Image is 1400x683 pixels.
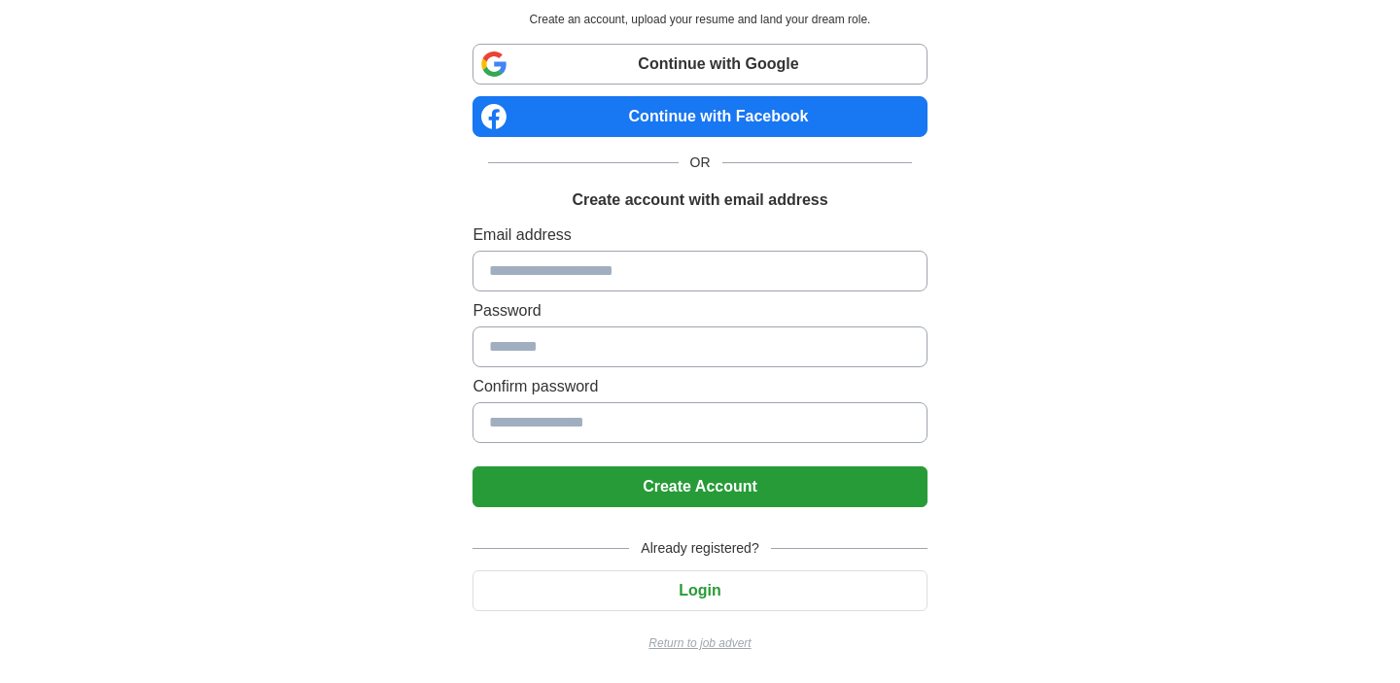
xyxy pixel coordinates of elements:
[472,634,927,652] a: Return to job advert
[472,466,927,507] button: Create Account
[476,11,923,28] p: Create an account, upload your resume and land your dream role.
[472,96,927,137] a: Continue with Facebook
[679,153,722,173] span: OR
[472,223,927,247] label: Email address
[472,299,927,323] label: Password
[472,570,927,611] button: Login
[472,375,927,398] label: Confirm password
[472,44,927,85] a: Continue with Google
[572,188,827,212] h1: Create account with email address
[472,582,927,598] a: Login
[629,538,770,559] span: Already registered?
